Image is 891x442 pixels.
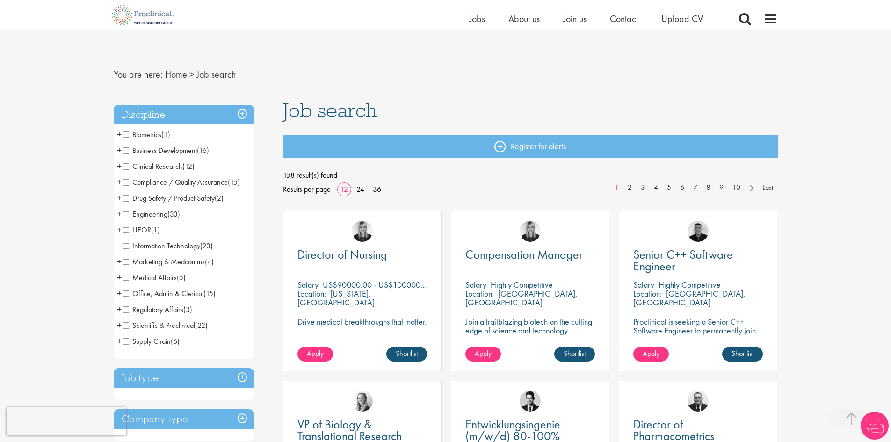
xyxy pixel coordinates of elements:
span: (1) [161,130,170,139]
p: [GEOGRAPHIC_DATA], [GEOGRAPHIC_DATA] [465,288,578,308]
span: (15) [228,177,240,187]
span: Location: [465,288,494,299]
iframe: reCAPTCHA [7,407,126,435]
span: Clinical Research [123,161,182,171]
img: Thomas Wenig [520,391,541,412]
a: Shortlist [722,347,763,362]
img: Jakub Hanas [688,391,709,412]
a: Apply [633,347,669,362]
a: Contact [610,13,638,25]
span: Marketing & Medcomms [123,257,205,267]
span: + [117,302,122,316]
a: 36 [369,184,384,194]
span: (1) [151,225,160,235]
span: Engineering [123,209,167,219]
span: (6) [171,336,180,346]
span: (3) [183,304,192,314]
span: Compliance / Quality Assurance [123,177,240,187]
span: Business Development [123,145,197,155]
a: Apply [465,347,501,362]
span: (5) [177,273,186,283]
span: Scientific & Preclinical [123,320,208,330]
span: (2) [215,193,224,203]
span: HEOR [123,225,160,235]
span: Salary [465,279,486,290]
span: Compensation Manager [465,246,583,262]
span: + [117,334,122,348]
p: [US_STATE], [GEOGRAPHIC_DATA] [297,288,375,308]
a: Register for alerts [283,135,778,158]
span: Scientific & Preclinical [123,320,195,330]
span: Business Development [123,145,209,155]
span: + [117,175,122,189]
a: Apply [297,347,333,362]
a: breadcrumb link [165,68,187,80]
a: 4 [649,182,663,193]
img: Christian Andersen [688,221,709,242]
a: 8 [702,182,715,193]
div: Discipline [114,105,254,125]
span: Apply [475,348,492,358]
a: 10 [728,182,745,193]
a: Upload CV [661,13,703,25]
a: Shortlist [554,347,595,362]
span: + [117,159,122,173]
a: 24 [353,184,368,194]
p: Proclinical is seeking a Senior C++ Software Engineer to permanently join their dynamic team in [... [633,317,763,353]
span: Medical Affairs [123,273,177,283]
a: 7 [688,182,702,193]
span: Drug Safety / Product Safety [123,193,224,203]
span: Office, Admin & Clerical [123,289,203,298]
p: Drive medical breakthroughs that matter. [297,317,427,326]
span: Drug Safety / Product Safety [123,193,215,203]
span: (15) [203,289,216,298]
img: Janelle Jones [520,221,541,242]
span: Office, Admin & Clerical [123,289,216,298]
a: Senior C++ Software Engineer [633,249,763,272]
h3: Company type [114,409,254,429]
p: Highly Competitive [491,279,553,290]
span: 158 result(s) found [283,168,778,182]
span: Compliance / Quality Assurance [123,177,228,187]
a: Compensation Manager [465,249,595,261]
span: Supply Chain [123,336,171,346]
span: + [117,127,122,141]
span: (22) [195,320,208,330]
span: HEOR [123,225,151,235]
span: Regulatory Affairs [123,304,183,314]
span: Job search [196,68,236,80]
span: Information Technology [123,241,200,251]
span: Supply Chain [123,336,180,346]
a: 2 [623,182,637,193]
span: Clinical Research [123,161,195,171]
span: Location: [633,288,662,299]
p: [GEOGRAPHIC_DATA], [GEOGRAPHIC_DATA] [633,288,746,308]
a: 6 [675,182,689,193]
a: 3 [636,182,650,193]
span: Location: [297,288,326,299]
span: (33) [167,209,180,219]
p: US$90000.00 - US$100000.00 per annum [323,279,467,290]
span: Salary [633,279,654,290]
a: Jobs [469,13,485,25]
a: Entwicklungsingenie (m/w/d) 80-100% [465,419,595,442]
span: Director of Nursing [297,246,387,262]
span: Results per page [283,182,331,196]
a: 9 [715,182,728,193]
span: About us [508,13,540,25]
a: Sofia Amark [352,391,373,412]
span: Apply [643,348,659,358]
span: + [117,318,122,332]
span: Apply [307,348,324,358]
span: + [117,270,122,284]
span: + [117,207,122,221]
span: (23) [200,241,213,251]
a: Director of Pharmacometrics [633,419,763,442]
span: Marketing & Medcomms [123,257,214,267]
span: Regulatory Affairs [123,304,192,314]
